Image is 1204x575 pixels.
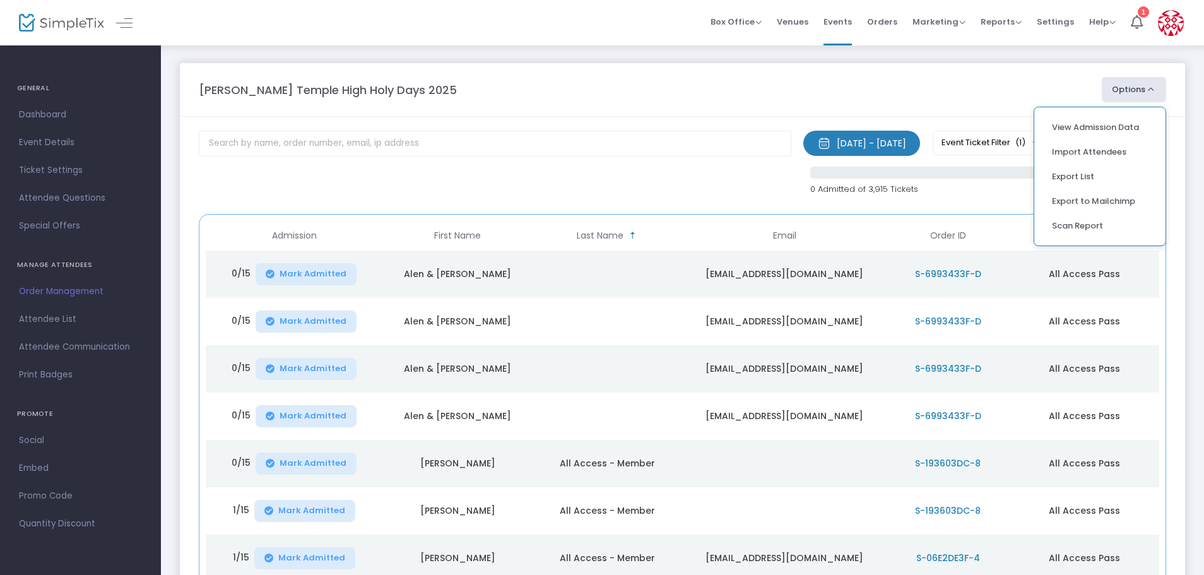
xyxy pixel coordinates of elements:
button: Mark Admitted [256,263,357,285]
td: [EMAIL_ADDRESS][DOMAIN_NAME] [682,251,887,298]
span: Attendee List [19,311,142,328]
span: Social [19,432,142,449]
td: All Access Pass [1009,440,1159,487]
td: [PERSON_NAME] [383,440,533,487]
span: S-193603DC-8 [915,457,981,470]
span: 0/15 [232,362,251,380]
span: Mark Admitted [280,364,346,374]
span: Marketing [912,16,965,28]
span: Mark Admitted [278,553,345,563]
span: Mark Admitted [280,411,346,421]
span: Venues [777,6,808,38]
span: Mark Admitted [280,316,346,326]
li: Export List [1042,164,1158,189]
span: 0/15 [232,314,251,333]
span: S-06E2DE3F-4 [916,552,980,564]
div: 1 [1138,6,1149,18]
span: 1/15 [233,504,249,522]
td: All Access Pass [1009,251,1159,298]
button: Options [1102,77,1166,102]
button: [DATE] - [DATE] [803,131,920,156]
span: Settings [1037,6,1074,38]
m-panel-title: [PERSON_NAME] Temple High Holy Days 2025 [199,81,457,98]
span: 0/15 [232,409,251,427]
span: Mark Admitted [280,458,346,468]
button: Mark Admitted [256,358,357,380]
span: Dashboard [19,107,142,123]
span: Attendee Communication [19,339,142,355]
span: 0/15 [232,456,251,475]
p: 0 Admitted of 3,915 Tickets [810,183,1043,196]
span: Order Management [19,283,142,300]
span: Admission [272,230,317,241]
h4: GENERAL [17,76,144,101]
span: (1) [1015,138,1025,148]
input: Search by name, order number, email, ip address [199,131,791,157]
span: S-6993433F-D [915,315,981,328]
span: Events [823,6,852,38]
span: Ticket Settings [19,162,142,179]
span: Mark Admitted [280,269,346,279]
button: Mark Admitted [256,311,357,333]
span: Reports [981,16,1022,28]
span: Sortable [628,230,638,240]
span: Special Offers [19,218,142,234]
td: Alen & [PERSON_NAME] [383,298,533,345]
td: Alen & [PERSON_NAME] [383,345,533,393]
li: Export to Mailchimp [1042,189,1158,213]
li: Import Attendees [1042,139,1158,164]
span: 1/15 [233,551,249,569]
td: All Access Pass [1009,298,1159,345]
td: Alen & [PERSON_NAME] [383,393,533,440]
button: Event Ticket Filter(1) [933,131,1050,155]
span: Help [1089,16,1116,28]
div: [DATE] - [DATE] [837,137,906,150]
span: Last Name [577,230,623,241]
span: Attendee Questions [19,190,142,206]
td: [EMAIL_ADDRESS][DOMAIN_NAME] [682,393,887,440]
h4: MANAGE ATTENDEES [17,252,144,278]
span: Box Office [711,16,762,28]
td: [PERSON_NAME] [383,487,533,535]
span: Orders [867,6,897,38]
span: Mark Admitted [278,506,345,516]
td: All Access Pass [1009,345,1159,393]
li: Scan Report [1042,213,1158,238]
button: Mark Admitted [256,405,357,427]
td: All Access - Member [533,440,682,487]
td: All Access Pass [1009,487,1159,535]
td: All Access Pass [1009,393,1159,440]
button: Mark Admitted [254,500,355,522]
h4: PROMOTE [17,401,144,427]
button: Mark Admitted [254,547,355,569]
span: Event Details [19,134,142,151]
span: S-6993433F-D [915,362,981,375]
a: View Admission Data [1052,121,1148,134]
span: Embed [19,460,142,477]
span: Order ID [930,230,966,241]
span: Email [773,230,796,241]
span: Promo Code [19,488,142,504]
span: S-193603DC-8 [915,504,981,517]
td: [EMAIL_ADDRESS][DOMAIN_NAME] [682,345,887,393]
span: S-6993433F-D [915,268,981,280]
button: Mark Admitted [256,453,357,475]
span: Print Badges [19,367,142,383]
span: Quantity Discount [19,516,142,532]
span: 0/15 [232,267,251,285]
td: All Access - Member [533,487,682,535]
img: monthly [818,137,830,150]
td: Alen & [PERSON_NAME] [383,251,533,298]
td: [EMAIL_ADDRESS][DOMAIN_NAME] [682,298,887,345]
span: First Name [434,230,481,241]
span: S-6993433F-D [915,410,981,422]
